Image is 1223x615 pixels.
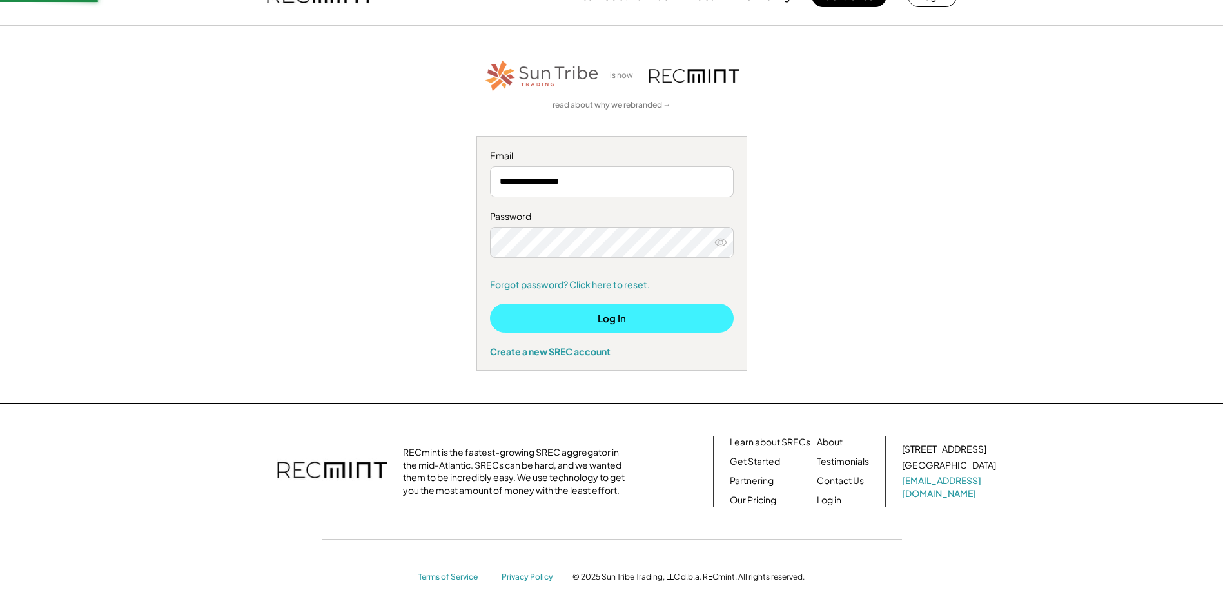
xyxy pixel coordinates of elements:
a: Terms of Service [418,572,489,583]
a: Privacy Policy [502,572,560,583]
div: Password [490,210,734,223]
a: Learn about SRECs [730,436,810,449]
div: Create a new SREC account [490,346,734,357]
a: Testimonials [817,455,869,468]
a: Partnering [730,474,774,487]
div: [STREET_ADDRESS] [902,443,986,456]
a: read about why we rebranded → [553,100,671,111]
div: is now [607,70,643,81]
button: Log In [490,304,734,333]
a: Log in [817,494,841,507]
a: Get Started [730,455,780,468]
div: RECmint is the fastest-growing SREC aggregator in the mid-Atlantic. SRECs can be hard, and we wan... [403,446,632,496]
a: About [817,436,843,449]
img: STT_Horizontal_Logo%2B-%2BColor.png [484,58,600,93]
img: recmint-logotype%403x.png [277,449,387,494]
div: © 2025 Sun Tribe Trading, LLC d.b.a. RECmint. All rights reserved. [572,572,805,582]
div: Email [490,150,734,162]
div: [GEOGRAPHIC_DATA] [902,459,996,472]
a: Forgot password? Click here to reset. [490,278,734,291]
img: recmint-logotype%403x.png [649,69,739,83]
a: [EMAIL_ADDRESS][DOMAIN_NAME] [902,474,999,500]
a: Our Pricing [730,494,776,507]
a: Contact Us [817,474,864,487]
